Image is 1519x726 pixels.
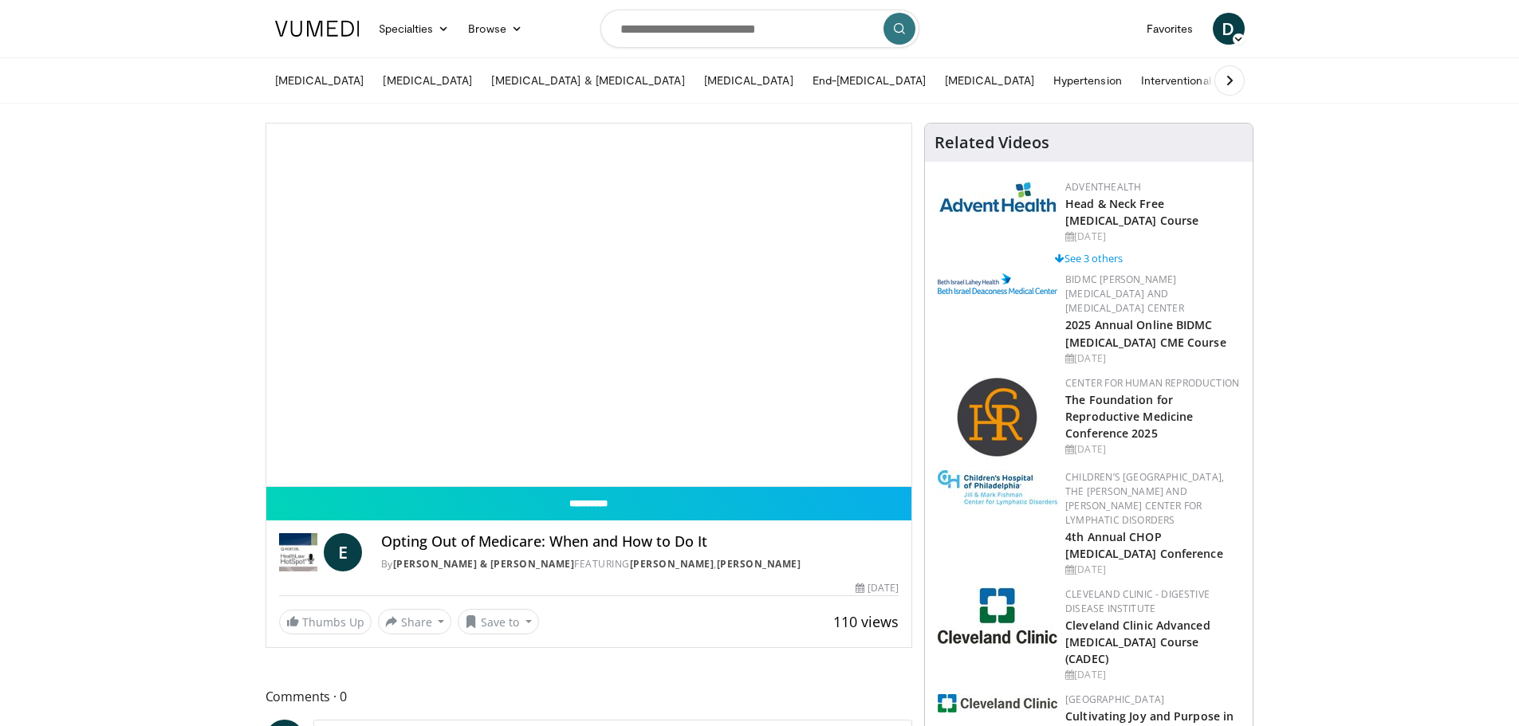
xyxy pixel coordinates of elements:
[938,273,1057,294] img: c96b19ec-a48b-46a9-9095-935f19585444.png.150x105_q85_autocrop_double_scale_upscale_version-0.2.png
[1065,470,1224,527] a: Children’s [GEOGRAPHIC_DATA], The [PERSON_NAME] and [PERSON_NAME] Center for Lymphatic Disorders
[1044,65,1131,96] a: Hypertension
[1065,563,1240,577] div: [DATE]
[279,533,317,571] img: Roetzel & Andress
[1065,392,1193,441] a: The Foundation for Reproductive Medicine Conference 2025
[1213,13,1245,45] a: D
[1055,251,1123,265] a: See 3 others
[266,124,912,487] video-js: Video Player
[1065,442,1240,457] div: [DATE]
[600,10,919,48] input: Search topics, interventions
[833,612,899,631] span: 110 views
[275,21,360,37] img: VuMedi Logo
[458,13,532,45] a: Browse
[324,533,362,571] a: E
[1131,65,1283,96] a: Interventional Nephrology
[369,13,459,45] a: Specialties
[1065,529,1223,561] a: 4th Annual CHOP [MEDICAL_DATA] Conference
[1065,668,1240,682] div: [DATE]
[938,694,1057,712] img: 1ef99228-8384-4f7a-af87-49a18d542794.png.150x105_q85_autocrop_double_scale_upscale_version-0.2.jpg
[279,610,372,634] a: Thumbs Up
[938,180,1057,213] img: 5c3c682d-da39-4b33-93a5-b3fb6ba9580b.jpg.150x105_q85_autocrop_double_scale_upscale_version-0.2.jpg
[381,557,899,571] div: By FEATURING ,
[1065,230,1240,244] div: [DATE]
[856,581,899,595] div: [DATE]
[1137,13,1203,45] a: Favorites
[1065,693,1164,706] a: [GEOGRAPHIC_DATA]
[956,376,1040,460] img: c058e059-5986-4522-8e32-16b7599f4943.png.150x105_q85_autocrop_double_scale_upscale_version-0.2.png
[938,587,1057,644] img: 26c3db21-1732-4825-9e63-fd6a0021a399.jpg.150x105_q85_autocrop_double_scale_upscale_version-0.2.jpg
[1065,180,1141,194] a: AdventHealth
[458,609,539,634] button: Save to
[373,65,482,96] a: [MEDICAL_DATA]
[935,133,1049,152] h4: Related Videos
[1065,273,1184,315] a: BIDMC [PERSON_NAME][MEDICAL_DATA] and [MEDICAL_DATA] Center
[1065,196,1198,228] a: Head & Neck Free [MEDICAL_DATA] Course
[482,65,694,96] a: [MEDICAL_DATA] & [MEDICAL_DATA]
[803,65,935,96] a: End-[MEDICAL_DATA]
[393,557,575,571] a: [PERSON_NAME] & [PERSON_NAME]
[717,557,801,571] a: [PERSON_NAME]
[266,65,374,96] a: [MEDICAL_DATA]
[1065,587,1210,615] a: Cleveland Clinic - Digestive Disease Institute
[378,609,452,634] button: Share
[1065,351,1240,366] div: [DATE]
[938,470,1057,505] img: ffa5faa8-5a43-44fb-9bed-3795f4b5ac57.jpg.150x105_q85_autocrop_double_scale_upscale_version-0.2.jpg
[1065,618,1210,666] a: Cleveland Clinic Advanced [MEDICAL_DATA] Course (CADEC)
[1065,376,1239,390] a: Center for Human Reproduction
[935,65,1044,96] a: [MEDICAL_DATA]
[1065,317,1226,349] a: 2025 Annual Online BIDMC [MEDICAL_DATA] CME Course
[695,65,803,96] a: [MEDICAL_DATA]
[381,533,899,551] h4: Opting Out of Medicare: When and How to Do It
[630,557,714,571] a: [PERSON_NAME]
[266,686,913,707] span: Comments 0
